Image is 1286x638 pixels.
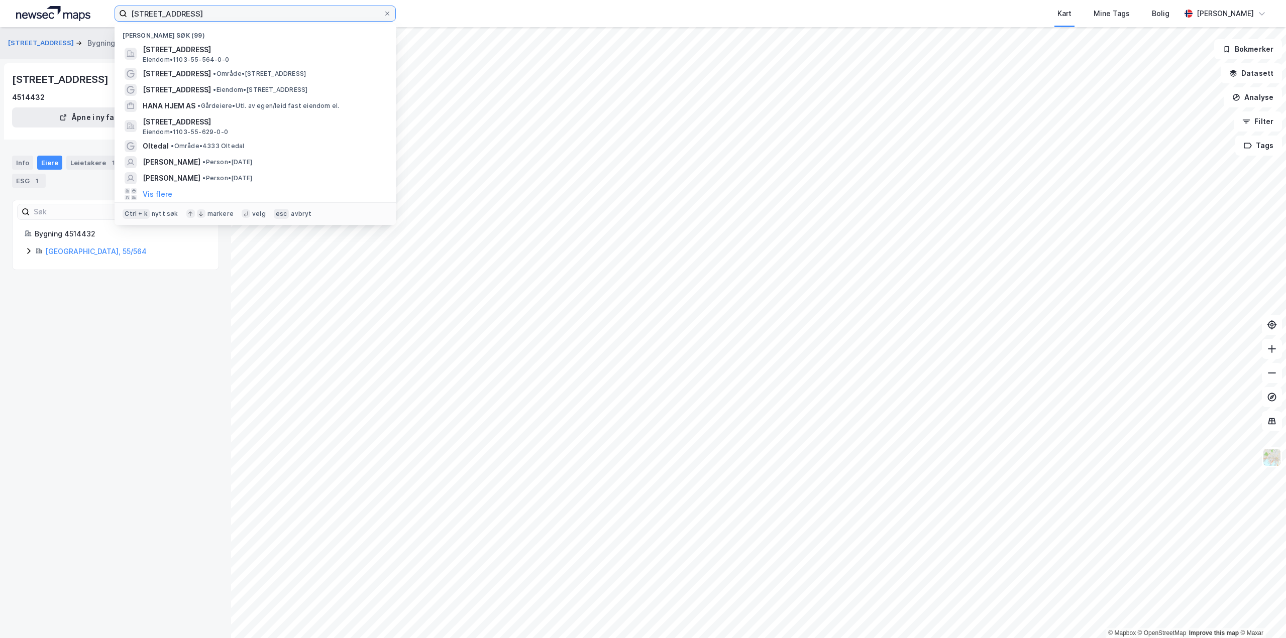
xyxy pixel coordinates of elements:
div: [STREET_ADDRESS] [12,71,111,87]
button: Åpne i ny fane [12,107,171,127]
button: Tags [1235,136,1282,156]
div: Leietakere [66,156,122,170]
div: Bygning 4514432 [35,228,206,240]
div: Ctrl + k [123,209,150,219]
button: [STREET_ADDRESS] [8,38,76,48]
input: Søk [30,204,140,219]
div: nytt søk [152,210,178,218]
button: Analyse [1224,87,1282,107]
span: [STREET_ADDRESS] [143,116,384,128]
div: Info [12,156,33,170]
span: [PERSON_NAME] [143,156,200,168]
span: [STREET_ADDRESS] [143,44,384,56]
div: ESG [12,174,46,188]
span: [PERSON_NAME] [143,172,200,184]
span: • [213,70,216,77]
img: Z [1262,448,1281,467]
a: Improve this map [1189,629,1239,636]
span: Person • [DATE] [202,158,252,166]
div: Bolig [1152,8,1169,20]
img: logo.a4113a55bc3d86da70a041830d287a7e.svg [16,6,90,21]
div: 4514432 [12,91,45,103]
span: Eiendom • [STREET_ADDRESS] [213,86,307,94]
span: Område • 4333 Oltedal [171,142,244,150]
iframe: Chat Widget [1236,590,1286,638]
span: Person • [DATE] [202,174,252,182]
input: Søk på adresse, matrikkel, gårdeiere, leietakere eller personer [127,6,383,21]
div: Mine Tags [1094,8,1130,20]
span: Gårdeiere • Utl. av egen/leid fast eiendom el. [197,102,339,110]
div: [PERSON_NAME] søk (99) [115,24,396,42]
div: velg [252,210,266,218]
div: Kart [1057,8,1071,20]
div: 1 [32,176,42,186]
span: [STREET_ADDRESS] [143,84,211,96]
div: 1 [108,158,118,168]
div: [PERSON_NAME] [1197,8,1254,20]
div: avbryt [291,210,311,218]
span: Område • [STREET_ADDRESS] [213,70,306,78]
span: Oltedal [143,140,169,152]
span: Eiendom • 1103-55-629-0-0 [143,128,228,136]
button: Datasett [1221,63,1282,83]
div: esc [274,209,289,219]
span: • [197,102,200,109]
button: Bokmerker [1214,39,1282,59]
a: OpenStreetMap [1138,629,1187,636]
span: • [213,86,216,93]
button: Vis flere [143,188,172,200]
div: markere [207,210,234,218]
a: [GEOGRAPHIC_DATA], 55/564 [45,247,147,256]
span: [STREET_ADDRESS] [143,68,211,80]
span: • [171,142,174,150]
span: • [202,158,205,166]
span: Eiendom • 1103-55-564-0-0 [143,56,229,64]
button: Filter [1234,111,1282,132]
span: • [202,174,205,182]
div: Kontrollprogram for chat [1236,590,1286,638]
div: Eiere [37,156,62,170]
span: HANA HJEM AS [143,100,195,112]
a: Mapbox [1108,629,1136,636]
div: Bygning [87,37,115,49]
